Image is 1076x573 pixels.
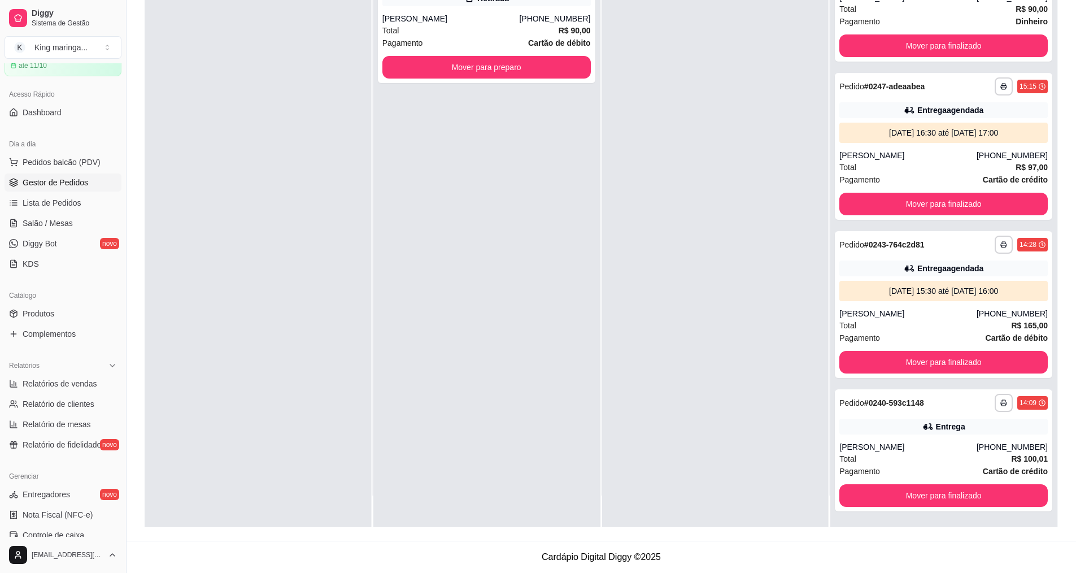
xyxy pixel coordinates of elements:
[34,42,88,53] div: King maringa ...
[839,332,880,344] span: Pagamento
[839,150,977,161] div: [PERSON_NAME]
[844,127,1043,138] div: [DATE] 16:30 até [DATE] 17:00
[986,333,1048,342] strong: Cartão de débito
[23,258,39,270] span: KDS
[839,34,1048,57] button: Mover para finalizado
[839,441,977,453] div: [PERSON_NAME]
[23,328,76,340] span: Complementos
[5,436,121,454] a: Relatório de fidelidadenovo
[839,161,856,173] span: Total
[864,82,925,91] strong: # 0247-adeaabea
[983,467,1048,476] strong: Cartão de crédito
[839,82,864,91] span: Pedido
[5,541,121,568] button: [EMAIL_ADDRESS][DOMAIN_NAME]
[23,419,91,430] span: Relatório de mesas
[5,395,121,413] a: Relatório de clientes
[936,421,965,432] div: Entrega
[864,398,924,407] strong: # 0240-593c1148
[5,194,121,212] a: Lista de Pedidos
[5,375,121,393] a: Relatórios de vendas
[977,150,1048,161] div: [PHONE_NUMBER]
[839,465,880,477] span: Pagamento
[5,305,121,323] a: Produtos
[1011,454,1048,463] strong: R$ 100,01
[5,214,121,232] a: Salão / Mesas
[519,13,590,24] div: [PHONE_NUMBER]
[839,15,880,28] span: Pagamento
[1011,321,1048,330] strong: R$ 165,00
[839,398,864,407] span: Pedido
[5,5,121,32] a: DiggySistema de Gestão
[528,38,590,47] strong: Cartão de débito
[5,415,121,433] a: Relatório de mesas
[839,240,864,249] span: Pedido
[1016,5,1048,14] strong: R$ 90,00
[1020,82,1036,91] div: 15:15
[23,308,54,319] span: Produtos
[127,541,1076,573] footer: Cardápio Digital Diggy © 2025
[977,308,1048,319] div: [PHONE_NUMBER]
[5,485,121,503] a: Entregadoresnovo
[23,218,73,229] span: Salão / Mesas
[839,319,856,332] span: Total
[839,3,856,15] span: Total
[977,441,1048,453] div: [PHONE_NUMBER]
[839,351,1048,374] button: Mover para finalizado
[5,135,121,153] div: Dia a dia
[1016,17,1048,26] strong: Dinheiro
[917,263,983,274] div: Entrega agendada
[5,103,121,121] a: Dashboard
[382,13,520,24] div: [PERSON_NAME]
[839,193,1048,215] button: Mover para finalizado
[5,526,121,544] a: Controle de caixa
[14,42,25,53] span: K
[1016,163,1048,172] strong: R$ 97,00
[1020,240,1036,249] div: 14:28
[382,56,591,79] button: Mover para preparo
[23,197,81,209] span: Lista de Pedidos
[382,37,423,49] span: Pagamento
[5,255,121,273] a: KDS
[5,235,121,253] a: Diggy Botnovo
[23,238,57,249] span: Diggy Bot
[23,177,88,188] span: Gestor de Pedidos
[5,506,121,524] a: Nota Fiscal (NFC-e)
[5,36,121,59] button: Select a team
[983,175,1048,184] strong: Cartão de crédito
[839,453,856,465] span: Total
[32,8,117,19] span: Diggy
[864,240,925,249] strong: # 0243-764c2d81
[23,439,101,450] span: Relatório de fidelidade
[5,286,121,305] div: Catálogo
[559,26,591,35] strong: R$ 90,00
[5,173,121,192] a: Gestor de Pedidos
[5,153,121,171] button: Pedidos balcão (PDV)
[382,24,399,37] span: Total
[9,361,40,370] span: Relatórios
[917,105,983,116] div: Entrega agendada
[1020,398,1036,407] div: 14:09
[23,509,93,520] span: Nota Fiscal (NFC-e)
[32,19,117,28] span: Sistema de Gestão
[839,308,977,319] div: [PERSON_NAME]
[23,398,94,410] span: Relatório de clientes
[839,173,880,186] span: Pagamento
[32,550,103,559] span: [EMAIL_ADDRESS][DOMAIN_NAME]
[23,529,84,541] span: Controle de caixa
[23,489,70,500] span: Entregadores
[844,285,1043,297] div: [DATE] 15:30 até [DATE] 16:00
[5,85,121,103] div: Acesso Rápido
[5,467,121,485] div: Gerenciar
[19,61,47,70] article: até 11/10
[5,325,121,343] a: Complementos
[23,107,62,118] span: Dashboard
[839,484,1048,507] button: Mover para finalizado
[23,378,97,389] span: Relatórios de vendas
[23,157,101,168] span: Pedidos balcão (PDV)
